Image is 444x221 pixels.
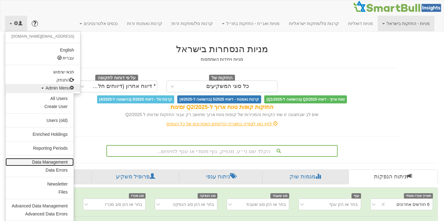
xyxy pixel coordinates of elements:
[6,180,74,188] a: Newsletter
[6,102,74,111] a: Create User
[6,158,74,166] a: Data Management
[6,116,74,124] a: Users (old)
[198,193,217,198] span: סוג הנפקה
[6,94,74,102] a: All Users
[33,20,36,27] span: ?
[217,16,284,31] a: מניות ואג״ח - החזקות בחו״ל
[5,46,80,54] a: English
[5,84,80,92] a: Admin Menu
[6,202,74,210] a: Advanced Data Management
[6,166,74,174] a: Data Errors
[5,33,80,40] li: [EMAIL_ADDRESS][DOMAIN_NAME]
[6,144,74,152] a: Reporting Periods
[5,68,80,76] a: תנאי שימוש
[46,111,398,118] div: שים לב שבתצוגה זו שווי הקניות והמכירות של קופות טווח ארוך מחושב רק עבור החזקות שדווחו ל Q2/2025
[92,169,179,184] a: פרופיל משקיע
[6,130,74,138] a: Enriched Holdings
[329,201,358,207] div: בחר או הזן ענף
[129,193,146,198] span: סוג מכרז
[5,76,80,84] a: התנתק
[5,54,80,62] a: עברית
[206,83,249,90] div: כל סוגי המשקיעים
[343,16,378,31] a: מניות דואליות
[284,16,343,31] a: קרנות סל/מחקות ישראליות
[351,193,361,198] span: ענף
[246,201,286,207] div: בחר או הזן סוג שעבוד
[404,193,433,198] span: תאריך מכרז מוסדי
[122,16,167,31] a: קרנות נאמנות זרות
[179,169,262,184] a: ניתוח ענפי
[27,16,43,31] a: ?
[46,85,74,90] span: Admin Menu
[209,75,235,81] span: החזקות של
[262,169,348,184] a: מגמות שוק
[6,210,74,218] a: Advanced Data Errors
[353,0,444,13] img: Smartbull
[42,121,402,127] div: לחץ כאן לצפייה בתאריכי הדיווחים האחרונים של כל הגופים
[75,16,122,31] a: נכסים אלטרנטיבים
[46,57,398,62] h5: מניות ויחידות השתתפות
[167,16,217,31] a: קרנות סל/מחקות זרות
[348,169,438,184] a: ניתוח הנפקות
[177,95,261,103] span: קרנות נאמנות - דיווחי 5/2025 (בהשוואה ל-4/2025)
[95,75,138,81] span: על פי דוחות לתקופה
[107,146,337,156] div: הקלד שם ני״ע, מנפיק, גוף מוסדי או ענף לחיפוש...
[89,83,156,90] div: * דיווח אחרון (דיווחים חלקיים)
[46,44,398,54] h2: מניות הנסחרות בישראל
[378,16,434,31] a: מניות - החזקות בישראל
[270,193,289,198] span: סוג שעבוד
[6,188,74,196] a: Files
[173,201,214,207] div: בחר או הזן סוג הנפקה
[264,95,347,103] span: טווח ארוך - דיווחי Q2/2025 (בהשוואה ל-Q1/2025)
[46,103,398,111] div: החזקות קופות טווח ארוך ל-Q2/2025 זמינות
[105,201,142,207] div: בחר או הזן סוג מכרז
[97,95,174,103] span: קרנות סל - דיווחי 5/2025 (בהשוואה ל-4/2025)
[397,201,430,207] div: 6 חודשים אחרונים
